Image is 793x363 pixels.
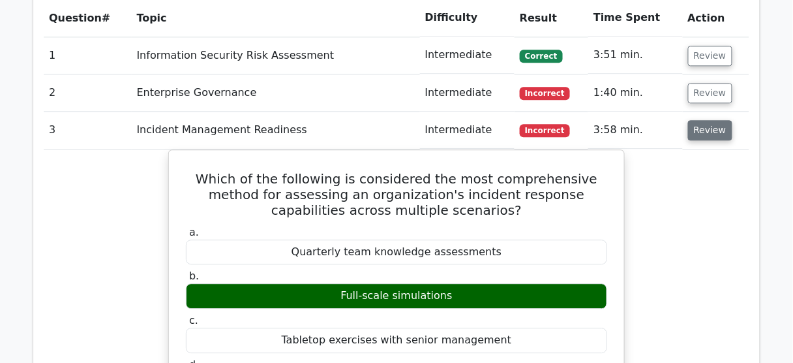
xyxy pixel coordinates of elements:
td: Intermediate [420,37,515,74]
h5: Which of the following is considered the most comprehensive method for assessing an organization'... [185,171,608,218]
span: Question [49,12,102,24]
td: 3 [44,112,132,149]
td: 2 [44,74,132,112]
span: c. [189,314,198,326]
span: b. [189,270,199,282]
span: Incorrect [520,124,570,137]
td: Intermediate [420,112,515,149]
div: Tabletop exercises with senior management [186,328,607,353]
div: Full-scale simulations [186,283,607,309]
td: 3:58 min. [588,112,682,149]
span: Incorrect [520,87,570,100]
td: Incident Management Readiness [132,112,420,149]
div: Quarterly team knowledge assessments [186,240,607,265]
td: Information Security Risk Assessment [132,37,420,74]
button: Review [688,120,732,140]
td: 1:40 min. [588,74,682,112]
td: 3:51 min. [588,37,682,74]
span: a. [189,226,199,238]
td: Enterprise Governance [132,74,420,112]
td: 1 [44,37,132,74]
td: Intermediate [420,74,515,112]
button: Review [688,46,732,66]
button: Review [688,83,732,103]
span: Correct [520,50,562,63]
